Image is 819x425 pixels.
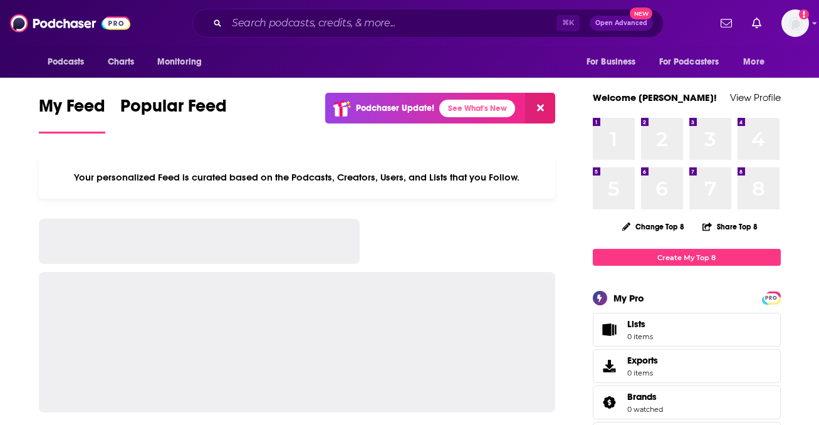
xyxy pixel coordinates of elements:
[39,156,556,199] div: Your personalized Feed is curated based on the Podcasts, Creators, Users, and Lists that you Follow.
[764,293,779,302] a: PRO
[627,405,663,414] a: 0 watched
[590,16,653,31] button: Open AdvancedNew
[781,9,809,37] span: Logged in as jhutchinson
[597,394,622,411] a: Brands
[439,100,515,117] a: See What's New
[192,9,664,38] div: Search podcasts, credits, & more...
[627,355,658,366] span: Exports
[593,349,781,383] a: Exports
[108,53,135,71] span: Charts
[702,214,758,239] button: Share Top 8
[39,95,105,134] a: My Feed
[595,20,647,26] span: Open Advanced
[597,321,622,338] span: Lists
[716,13,737,34] a: Show notifications dropdown
[556,15,580,31] span: ⌘ K
[651,50,738,74] button: open menu
[627,332,653,341] span: 0 items
[630,8,652,19] span: New
[593,386,781,419] span: Brands
[587,53,636,71] span: For Business
[578,50,652,74] button: open menu
[627,318,653,330] span: Lists
[120,95,227,134] a: Popular Feed
[799,9,809,19] svg: Add a profile image
[743,53,764,71] span: More
[627,318,645,330] span: Lists
[597,357,622,375] span: Exports
[48,53,85,71] span: Podcasts
[593,92,717,103] a: Welcome [PERSON_NAME]!
[593,249,781,266] a: Create My Top 8
[659,53,719,71] span: For Podcasters
[39,50,101,74] button: open menu
[781,9,809,37] button: Show profile menu
[356,103,434,113] p: Podchaser Update!
[627,369,658,377] span: 0 items
[100,50,142,74] a: Charts
[227,13,556,33] input: Search podcasts, credits, & more...
[747,13,766,34] a: Show notifications dropdown
[615,219,692,234] button: Change Top 8
[734,50,780,74] button: open menu
[120,95,227,124] span: Popular Feed
[613,292,644,304] div: My Pro
[593,313,781,347] a: Lists
[781,9,809,37] img: User Profile
[149,50,218,74] button: open menu
[764,293,779,303] span: PRO
[627,391,657,402] span: Brands
[157,53,202,71] span: Monitoring
[627,391,663,402] a: Brands
[39,95,105,124] span: My Feed
[730,92,781,103] a: View Profile
[10,11,130,35] img: Podchaser - Follow, Share and Rate Podcasts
